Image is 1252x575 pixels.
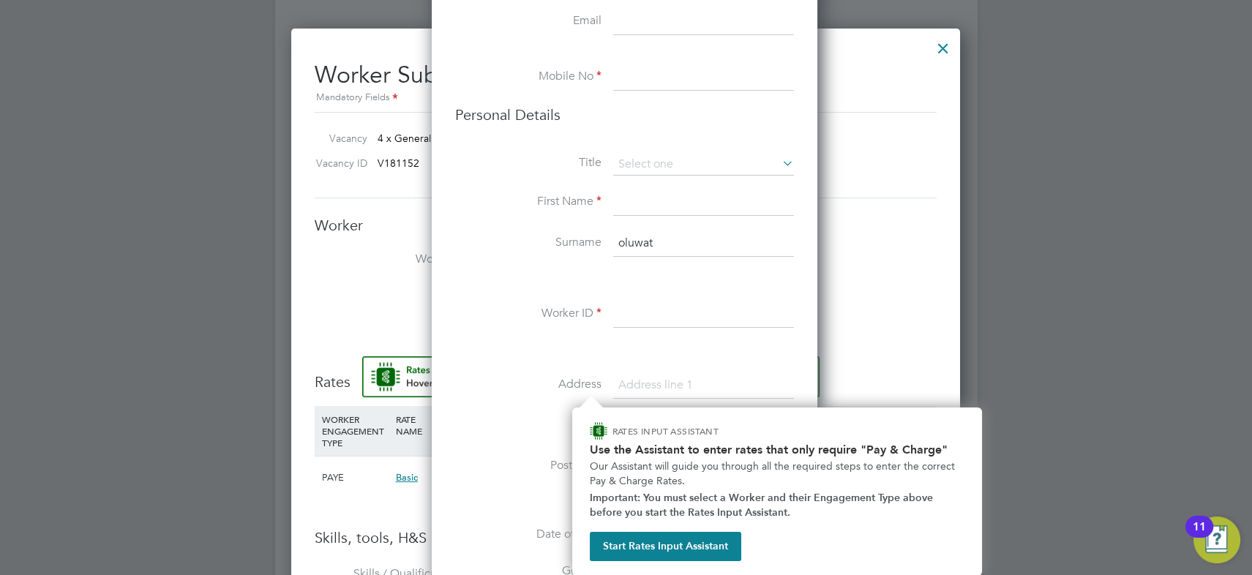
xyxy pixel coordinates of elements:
[455,377,601,392] label: Address
[455,69,601,84] label: Mobile No
[590,422,607,440] img: ENGAGE Assistant Icon
[455,458,601,473] label: Post code
[392,406,490,444] div: RATE NAME
[362,356,820,397] button: Rate Assistant
[590,532,741,561] button: Start Rates Input Assistant
[315,528,937,547] h3: Skills, tools, H&S
[455,155,601,170] label: Title
[612,425,796,437] p: RATES INPUT ASSISTANT
[613,154,794,176] input: Select one
[1193,527,1206,546] div: 11
[309,157,367,170] label: Vacancy ID
[315,356,937,391] h3: Rates
[315,252,461,267] label: Worker
[590,443,964,456] h2: Use the Assistant to enter rates that only require "Pay & Charge"
[1193,516,1240,563] button: Open Resource Center, 11 new notifications
[859,406,933,456] div: AGENCY CHARGE RATE
[315,90,937,106] div: Mandatory Fields
[613,372,794,399] input: Address line 1
[785,406,859,444] div: AGENCY MARKUP
[590,459,964,488] p: Our Assistant will guide you through all the required steps to enter the correct Pay & Charge Rates.
[378,132,517,145] span: 4 x General Labourer (Zone 5)
[396,471,418,484] span: Basic
[455,105,794,124] h3: Personal Details
[455,527,601,542] label: Date of Birth
[318,456,392,499] div: PAYE
[318,406,392,456] div: WORKER ENGAGEMENT TYPE
[455,194,601,209] label: First Name
[455,235,601,250] label: Surname
[378,157,419,170] span: V181152
[455,306,601,321] label: Worker ID
[309,132,367,145] label: Vacancy
[590,492,936,519] strong: Important: You must select a Worker and their Engagement Type above before you start the Rates In...
[315,49,937,107] h2: Worker Submission
[455,13,601,29] label: Email
[315,216,937,235] h3: Worker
